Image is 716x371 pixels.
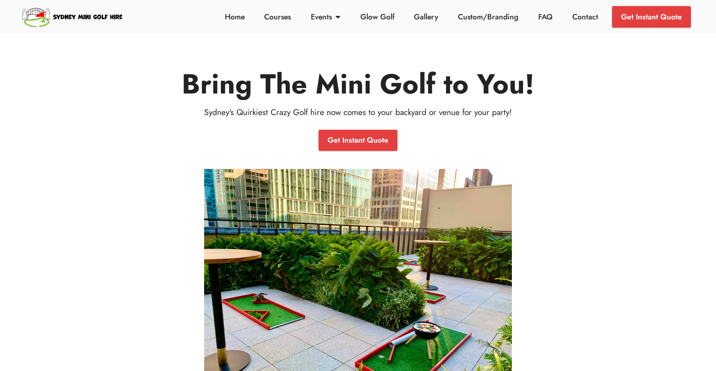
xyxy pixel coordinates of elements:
[358,11,397,22] a: Glow Golf
[612,6,691,28] a: Get Instant Quote
[536,11,555,22] a: FAQ
[456,11,521,22] a: Custom/Branding
[262,11,293,22] a: Courses
[21,4,125,29] img: Sydney Mini Golf Hire
[222,11,247,22] a: Home
[319,130,397,151] a: Get Instant Quote
[309,11,343,22] a: Events
[182,64,534,104] strong: Bring The Mini Golf to You!
[570,11,600,22] a: Contact
[101,106,614,118] p: Sydney's Quirkiest Crazy Golf hire now comes to your backyard or venue for your party!
[412,11,441,22] a: Gallery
